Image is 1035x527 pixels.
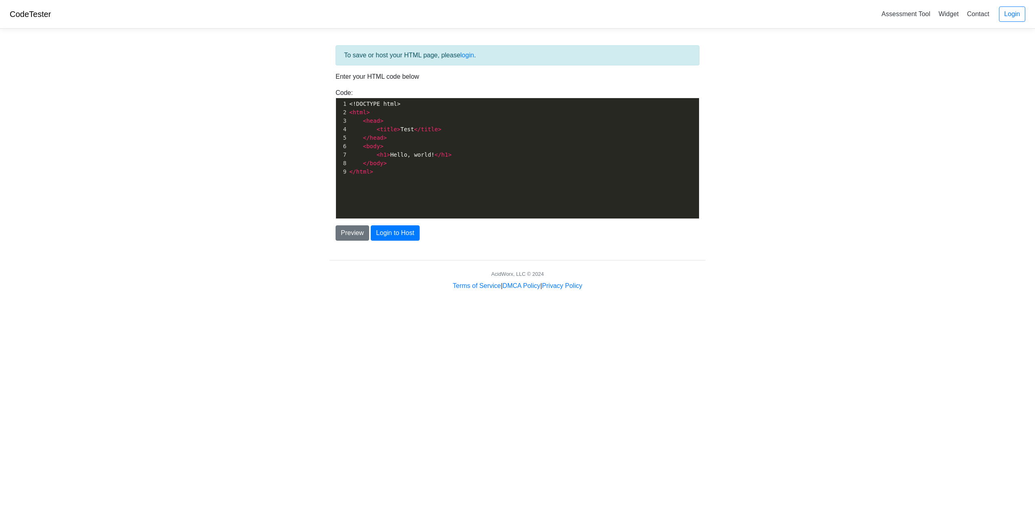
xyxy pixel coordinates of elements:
[349,151,452,158] span: Hello, world!
[503,282,540,289] a: DMCA Policy
[336,142,348,151] div: 6
[380,126,397,132] span: title
[336,159,348,168] div: 8
[336,72,699,82] p: Enter your HTML code below
[363,118,366,124] span: <
[349,109,353,115] span: <
[336,134,348,142] div: 5
[371,225,419,241] button: Login to Host
[353,109,366,115] span: html
[10,10,51,19] a: CodeTester
[363,134,370,141] span: </
[453,281,582,291] div: | |
[336,100,348,108] div: 1
[366,109,370,115] span: >
[878,7,934,21] a: Assessment Tool
[380,151,387,158] span: h1
[460,52,474,59] a: login
[421,126,438,132] span: title
[330,88,705,219] div: Code:
[964,7,993,21] a: Contact
[349,168,356,175] span: </
[491,270,544,278] div: AcidWorx, LLC © 2024
[349,101,400,107] span: <!DOCTYPE html>
[383,160,387,166] span: >
[366,118,380,124] span: head
[380,118,383,124] span: >
[935,7,962,21] a: Widget
[376,126,380,132] span: <
[387,151,390,158] span: >
[363,143,366,149] span: <
[380,143,383,149] span: >
[336,151,348,159] div: 7
[336,225,369,241] button: Preview
[999,6,1025,22] a: Login
[336,117,348,125] div: 3
[397,126,400,132] span: >
[336,45,699,65] div: To save or host your HTML page, please .
[435,151,441,158] span: </
[336,168,348,176] div: 9
[356,168,370,175] span: html
[370,168,373,175] span: >
[366,143,380,149] span: body
[453,282,501,289] a: Terms of Service
[414,126,421,132] span: </
[542,282,583,289] a: Privacy Policy
[383,134,387,141] span: >
[376,151,380,158] span: <
[370,160,384,166] span: body
[438,126,441,132] span: >
[448,151,451,158] span: >
[370,134,384,141] span: head
[349,126,441,132] span: Test
[336,108,348,117] div: 2
[441,151,448,158] span: h1
[336,125,348,134] div: 4
[363,160,370,166] span: </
